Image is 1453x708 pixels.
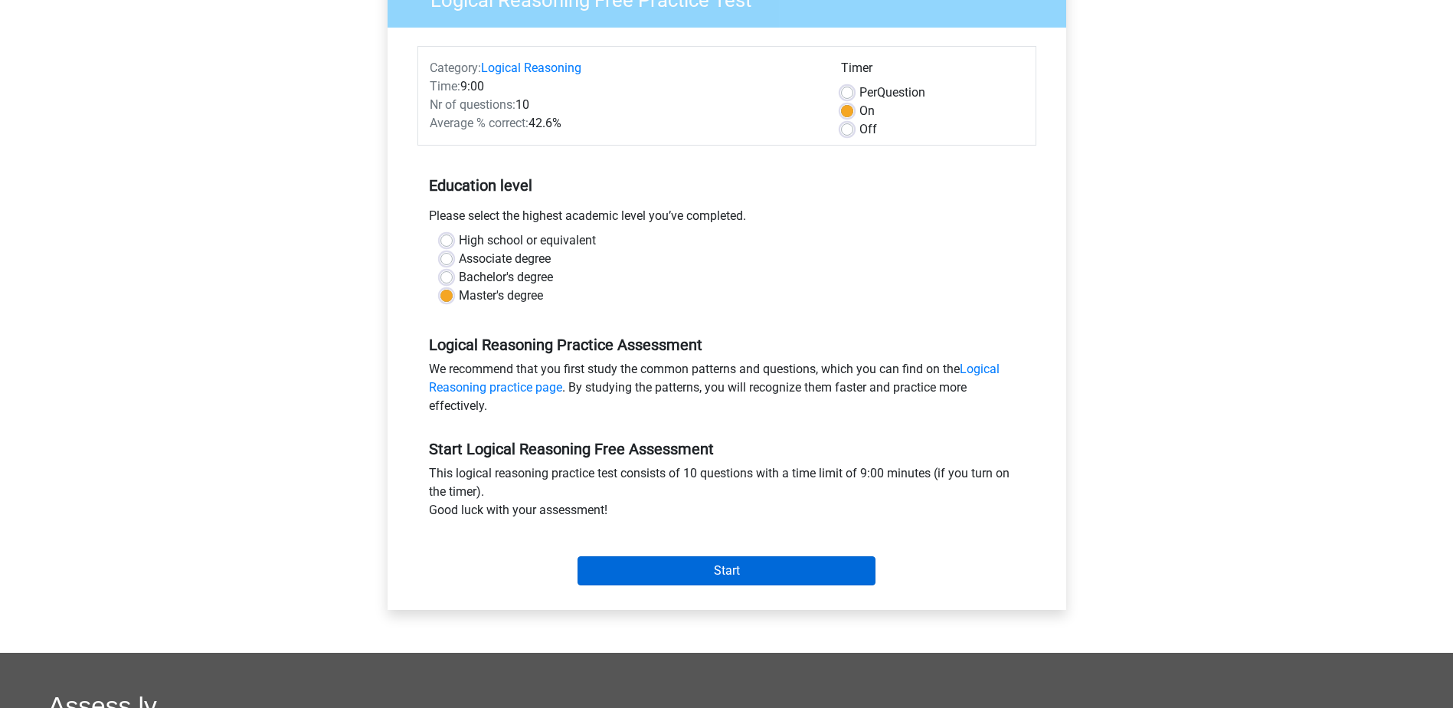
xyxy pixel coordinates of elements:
[430,97,515,112] span: Nr of questions:
[418,96,830,114] div: 10
[841,59,1024,84] div: Timer
[417,464,1036,526] div: This logical reasoning practice test consists of 10 questions with a time limit of 9:00 minutes (...
[418,114,830,133] div: 42.6%
[859,120,877,139] label: Off
[418,77,830,96] div: 9:00
[578,556,875,585] input: Start
[430,79,460,93] span: Time:
[429,336,1025,354] h5: Logical Reasoning Practice Assessment
[429,440,1025,458] h5: Start Logical Reasoning Free Assessment
[481,61,581,75] a: Logical Reasoning
[430,116,529,130] span: Average % correct:
[459,250,551,268] label: Associate degree
[859,84,925,102] label: Question
[859,85,877,100] span: Per
[417,360,1036,421] div: We recommend that you first study the common patterns and questions, which you can find on the . ...
[859,102,875,120] label: On
[417,207,1036,231] div: Please select the highest academic level you’ve completed.
[459,231,596,250] label: High school or equivalent
[459,287,543,305] label: Master's degree
[459,268,553,287] label: Bachelor's degree
[430,61,481,75] span: Category:
[429,170,1025,201] h5: Education level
